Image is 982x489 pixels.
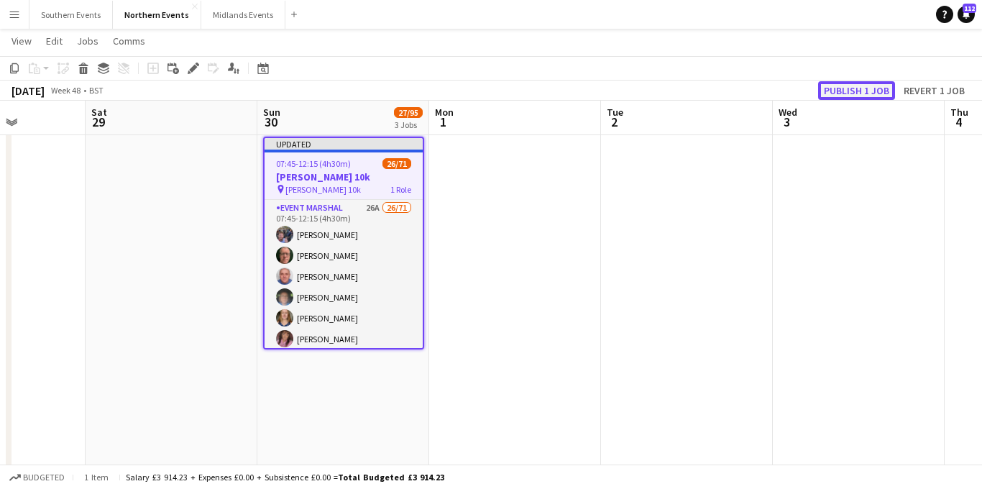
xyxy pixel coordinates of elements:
[338,472,444,483] span: Total Budgeted £3 914.23
[776,114,797,130] span: 3
[107,32,151,50] a: Comms
[6,32,37,50] a: View
[963,4,976,13] span: 112
[40,32,68,50] a: Edit
[433,114,454,130] span: 1
[12,83,45,98] div: [DATE]
[395,119,422,130] div: 3 Jobs
[779,106,797,119] span: Wed
[394,107,423,118] span: 27/95
[390,184,411,195] span: 1 Role
[382,158,411,169] span: 26/71
[898,81,970,100] button: Revert 1 job
[201,1,285,29] button: Midlands Events
[261,114,280,130] span: 30
[46,35,63,47] span: Edit
[263,106,280,119] span: Sun
[950,106,968,119] span: Thu
[113,35,145,47] span: Comms
[12,35,32,47] span: View
[285,184,361,195] span: [PERSON_NAME] 10k
[113,1,201,29] button: Northern Events
[23,472,65,483] span: Budgeted
[265,170,423,183] h3: [PERSON_NAME] 10k
[605,114,623,130] span: 2
[818,81,895,100] button: Publish 1 job
[435,106,454,119] span: Mon
[958,6,975,23] a: 112
[7,470,67,485] button: Budgeted
[29,1,113,29] button: Southern Events
[79,472,114,483] span: 1 item
[276,158,351,169] span: 07:45-12:15 (4h30m)
[126,472,444,483] div: Salary £3 914.23 + Expenses £0.00 + Subsistence £0.00 =
[89,85,104,96] div: BST
[89,114,107,130] span: 29
[91,106,107,119] span: Sat
[47,85,83,96] span: Week 48
[77,35,98,47] span: Jobs
[71,32,104,50] a: Jobs
[607,106,623,119] span: Tue
[265,138,423,150] div: Updated
[948,114,968,130] span: 4
[263,137,424,349] app-job-card: Updated07:45-12:15 (4h30m)26/71[PERSON_NAME] 10k [PERSON_NAME] 10k1 RoleEvent Marshal26A26/7107:4...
